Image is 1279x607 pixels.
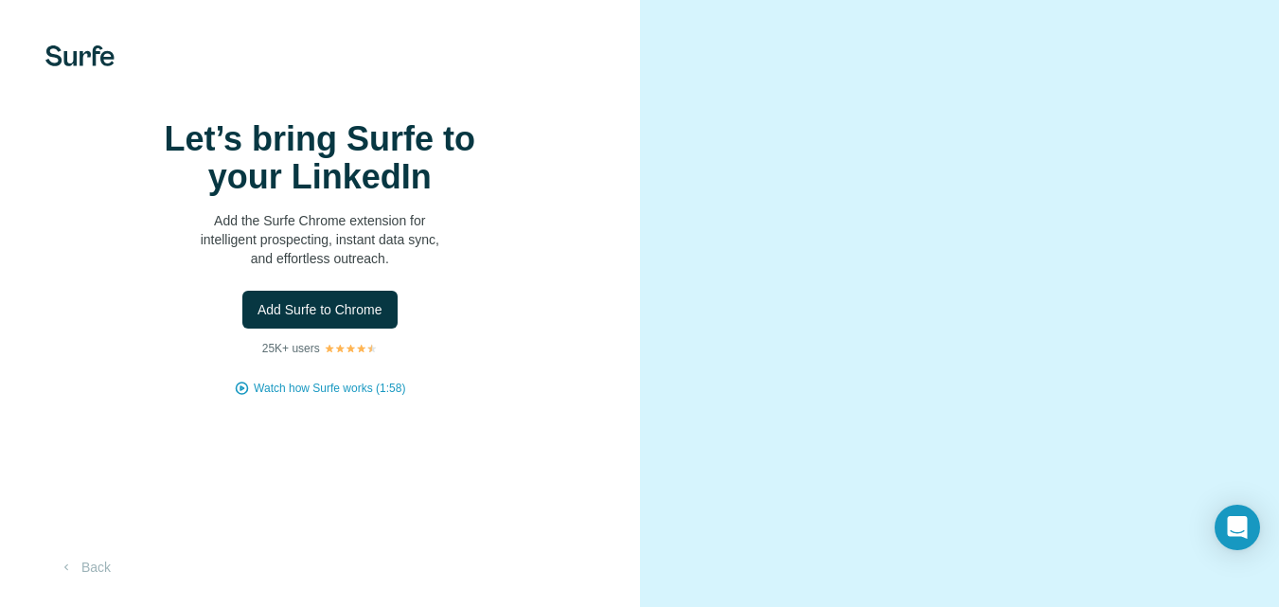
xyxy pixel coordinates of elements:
p: 25K+ users [262,340,320,357]
h1: Let’s bring Surfe to your LinkedIn [131,120,509,196]
button: Back [45,550,124,584]
img: Surfe's logo [45,45,115,66]
span: Add Surfe to Chrome [258,300,382,319]
button: Watch how Surfe works (1:58) [254,380,405,397]
img: Rating Stars [324,343,378,354]
button: Add Surfe to Chrome [242,291,398,329]
p: Add the Surfe Chrome extension for intelligent prospecting, instant data sync, and effortless out... [131,211,509,268]
div: Open Intercom Messenger [1215,505,1260,550]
